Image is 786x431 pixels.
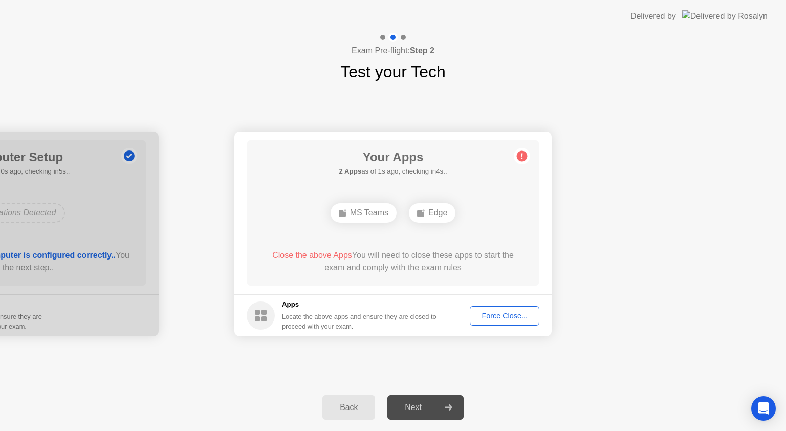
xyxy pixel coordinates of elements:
div: Next [390,403,436,412]
div: Back [325,403,372,412]
h1: Your Apps [339,148,447,166]
h5: as of 1s ago, checking in4s.. [339,166,447,177]
div: Locate the above apps and ensure they are closed to proceed with your exam. [282,312,437,331]
button: Back [322,395,375,420]
div: You will need to close these apps to start the exam and comply with the exam rules [261,249,525,274]
button: Force Close... [470,306,539,326]
img: Delivered by Rosalyn [682,10,768,22]
b: Step 2 [410,46,434,55]
span: Close the above Apps [272,251,352,260]
div: Edge [409,203,455,223]
button: Next [387,395,464,420]
div: MS Teams [331,203,397,223]
h1: Test your Tech [340,59,446,84]
div: Open Intercom Messenger [751,396,776,421]
h5: Apps [282,299,437,310]
h4: Exam Pre-flight: [352,45,434,57]
div: Delivered by [630,10,676,23]
div: Force Close... [473,312,536,320]
b: 2 Apps [339,167,361,175]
